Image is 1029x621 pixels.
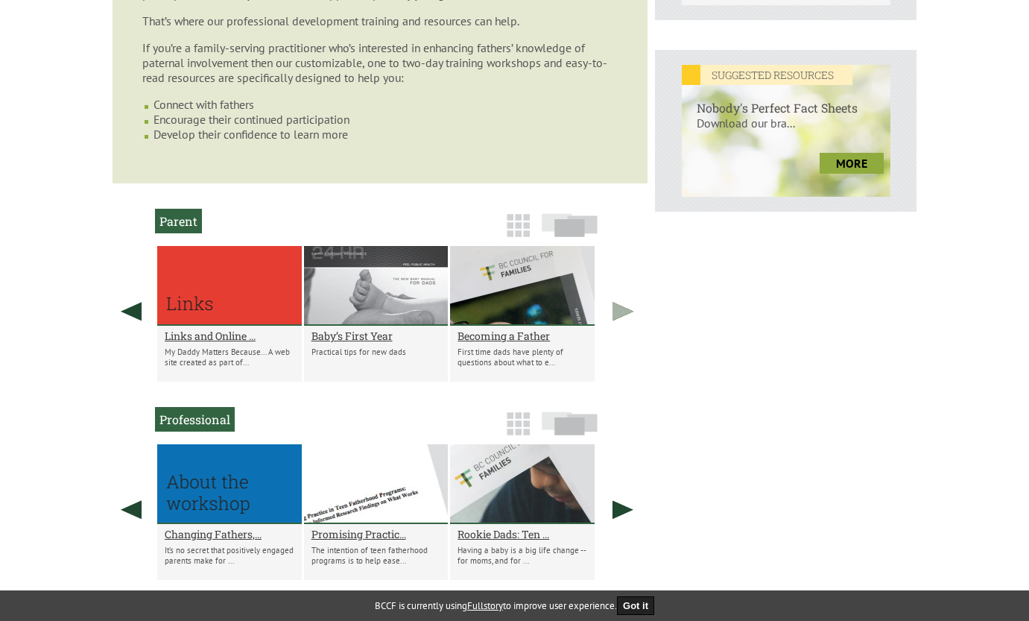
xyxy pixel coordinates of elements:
[682,116,891,145] p: Download our bra...
[153,127,618,142] li: Develop their confidence to learn more
[457,545,587,566] p: Having a baby is a big life change -- for moms, and for ...
[153,97,618,112] li: Connect with fathers
[311,527,441,541] a: Promising Practic...
[157,444,302,580] li: Changing Fathers, Evolving Services
[507,412,530,435] img: grid-icon.png
[165,527,294,541] a: Changing Fathers,...
[142,40,618,85] p: If you’re a family-serving practitioner who’s interested in enhancing fathers’ knowledge of pater...
[820,153,884,174] a: more
[537,419,602,443] a: Slide View
[165,329,294,343] a: Links and Online ...
[457,347,587,368] p: First time dads have plenty of questions about what to e...
[157,246,302,382] li: Links and Online Resources
[542,213,598,237] img: slide-icon.png
[311,545,441,566] p: The intention of teen fatherhood programs is to help ease...
[142,13,618,28] p: That’s where our professional development training and resources can help.
[311,347,441,357] p: Practical tips for new dads
[502,221,534,245] a: Grid View
[304,444,449,580] li: Promising Practices in Teen Fatherhood Programs
[311,329,441,343] a: Baby’s First Year
[682,65,852,85] em: SUGGESTED RESOURCES
[165,545,294,566] p: It’s no secret that positively engaged parents make for ...
[617,596,654,615] button: Got it
[457,329,587,343] a: Becoming a Father
[304,246,449,382] li: Baby’s First Year
[153,112,618,127] li: Encourage their continued participation
[542,412,598,435] img: slide-icon.png
[457,527,587,541] a: Rookie Dads: Ten ...
[502,419,534,443] a: Grid View
[450,444,595,580] li: Rookie Dads: Ten things every new mom should know
[165,347,294,368] p: My Daddy Matters Because... A web site created as part of...
[450,246,595,382] li: Becoming a Father
[537,221,602,245] a: Slide View
[682,85,891,116] h6: Nobody's Perfect Fact Sheets
[155,209,202,233] h2: Parent
[507,214,530,237] img: grid-icon.png
[467,599,503,612] a: Fullstory
[155,407,235,432] h2: Professional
